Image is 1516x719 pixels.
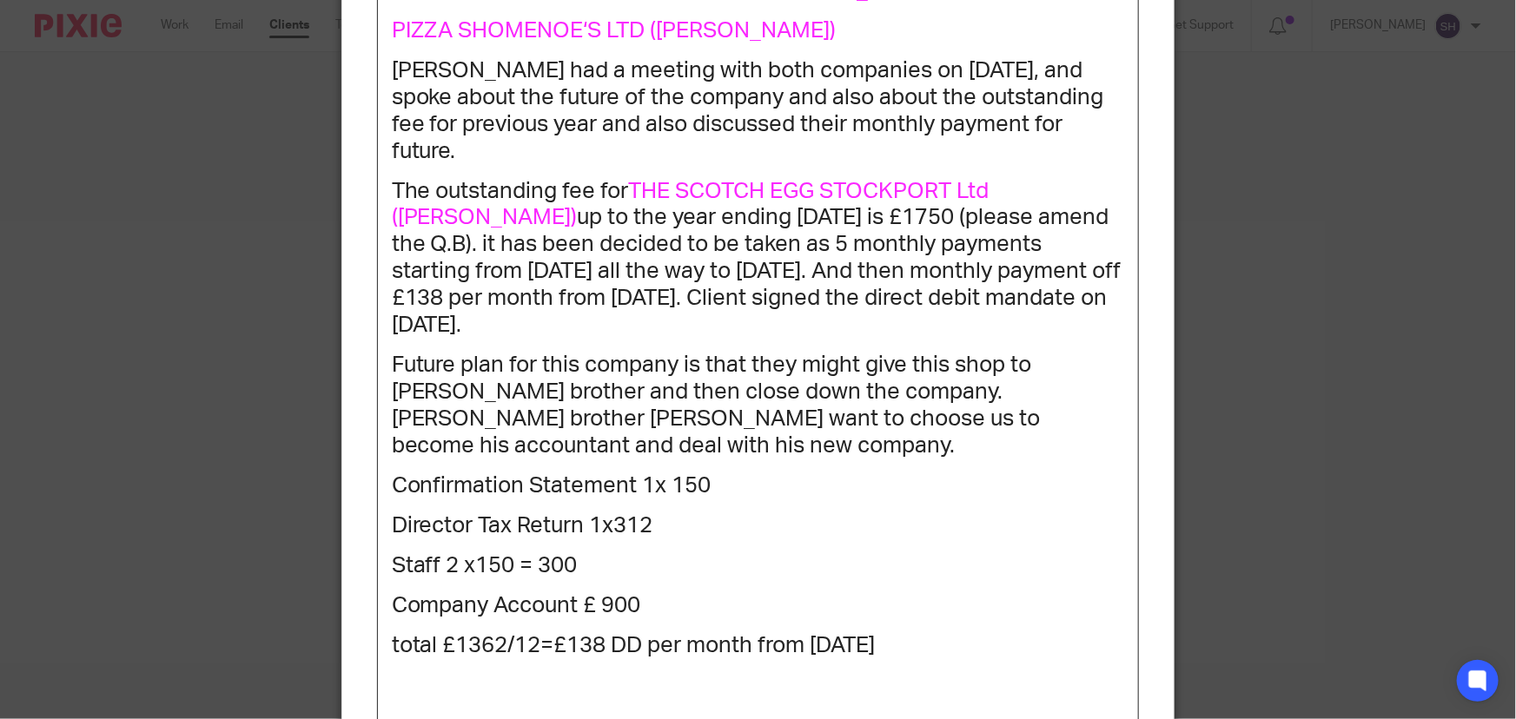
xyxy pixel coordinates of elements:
[392,57,1125,165] h1: [PERSON_NAME] had a meeting with both companies on [DATE], and spoke about the future of the comp...
[392,180,995,229] span: THE SCOTCH EGG STOCKPORT Ltd ([PERSON_NAME])
[392,512,1125,539] h1: Director Tax Return 1x312
[392,19,837,42] span: PIZZA SHOMENOE‘S LTD ([PERSON_NAME])
[392,178,1125,340] h1: The outstanding fee for up to the year ending [DATE] is £1750 (please amend the Q.B). it has been...
[392,632,1125,686] h1: total £1362/12=£138 DD per month from [DATE]
[392,352,1125,459] h1: Future plan for this company is that they might give this shop to [PERSON_NAME] brother and then ...
[392,472,1125,499] h1: Confirmation Statement 1x 150
[392,592,1125,619] h1: Company Account £ 900
[392,552,1125,579] h1: Staff 2 x150 = 300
